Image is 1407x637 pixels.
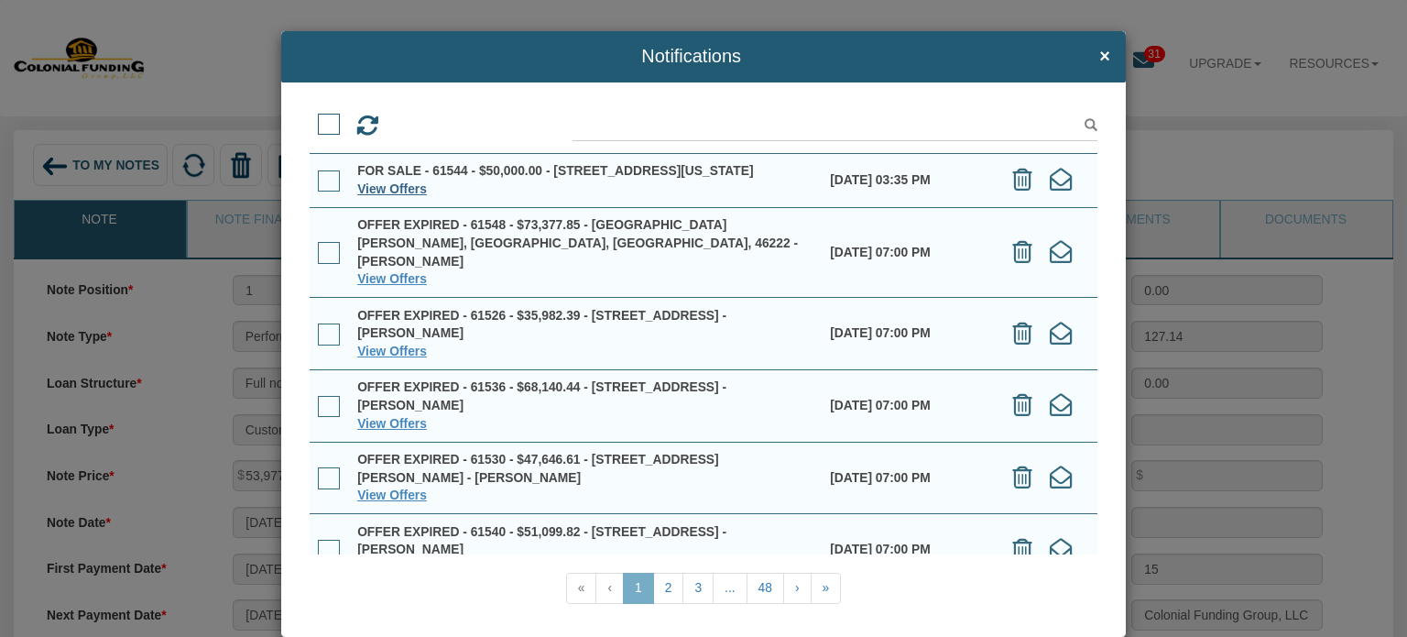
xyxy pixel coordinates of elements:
[297,47,1085,67] span: Notifications
[747,573,784,604] a: 48
[357,488,427,502] a: View Offers
[653,573,684,604] a: 2
[357,451,813,488] div: OFFER EXPIRED - 61530 - $47,646.61 - [STREET_ADDRESS][PERSON_NAME] - [PERSON_NAME]
[822,514,995,586] td: [DATE] 07:00 PM
[822,298,995,369] td: [DATE] 07:00 PM
[357,344,427,358] a: View Offers
[566,573,597,604] a: «
[822,154,995,207] td: [DATE] 03:35 PM
[357,271,427,286] a: View Offers
[822,207,995,297] td: [DATE] 07:00 PM
[811,573,842,604] a: »
[357,523,813,560] div: OFFER EXPIRED - 61540 - $51,099.82 - [STREET_ADDRESS] - [PERSON_NAME]
[357,416,427,431] a: View Offers
[682,573,714,604] a: 3
[822,442,995,513] td: [DATE] 07:00 PM
[713,573,747,604] a: ...
[822,370,995,442] td: [DATE] 07:00 PM
[623,573,654,604] a: 1
[595,573,624,604] a: ‹
[1099,47,1110,67] span: ×
[357,181,427,196] a: View Offers
[357,162,813,181] div: FOR SALE - 61544 - $50,000.00 - [STREET_ADDRESS][US_STATE]
[357,216,813,270] div: OFFER EXPIRED - 61548 - $73,377.85 - [GEOGRAPHIC_DATA][PERSON_NAME], [GEOGRAPHIC_DATA], [GEOGRAPH...
[357,307,813,344] div: OFFER EXPIRED - 61526 - $35,982.39 - [STREET_ADDRESS] - [PERSON_NAME]
[783,573,812,604] a: ›
[357,379,813,415] div: OFFER EXPIRED - 61536 - $68,140.44 - [STREET_ADDRESS] - [PERSON_NAME]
